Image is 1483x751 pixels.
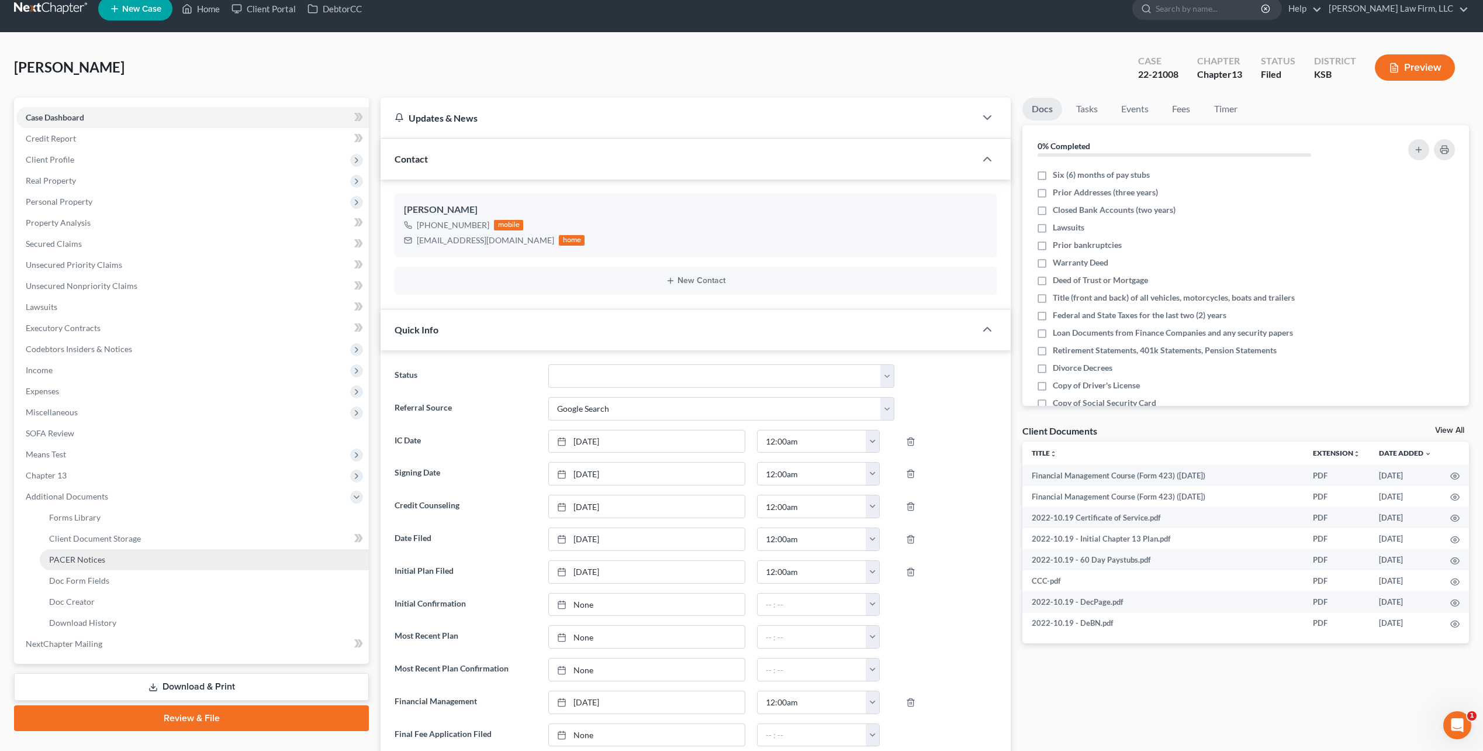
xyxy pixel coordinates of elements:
span: [PERSON_NAME] [14,58,125,75]
span: 13 [1232,68,1242,80]
div: Chapter [1197,54,1242,68]
span: Credit Report [26,133,76,143]
span: Case Dashboard [26,112,84,122]
label: Credit Counseling [389,495,542,518]
div: Status [1261,54,1295,68]
label: IC Date [389,430,542,453]
span: Retirement Statements, 401k Statements, Pension Statements [1053,345,1277,356]
a: None [549,724,745,746]
span: PACER Notices [49,554,105,564]
a: Client Document Storage [40,528,369,549]
input: -- : -- [758,659,866,681]
input: -- : -- [758,724,866,746]
label: Status [389,364,542,388]
a: [DATE] [549,463,745,485]
a: View All [1435,426,1464,435]
span: Warranty Deed [1053,257,1108,268]
td: PDF [1304,486,1370,507]
input: -- : -- [758,691,866,714]
a: Download & Print [14,673,369,701]
div: District [1314,54,1356,68]
span: Chapter 13 [26,470,67,480]
span: Six (6) months of pay stubs [1053,169,1150,181]
span: Property Analysis [26,218,91,228]
span: Copy of Social Security Card [1053,397,1156,409]
span: Doc Creator [49,597,95,607]
a: None [549,594,745,616]
div: Case [1138,54,1178,68]
span: Prior bankruptcies [1053,239,1122,251]
td: 2022-10.19 - DeBN.pdf [1022,613,1304,634]
span: Client Profile [26,154,74,164]
a: Download History [40,612,369,633]
span: Codebtors Insiders & Notices [26,344,132,354]
a: Secured Claims [16,233,369,254]
span: Means Test [26,449,66,459]
div: mobile [494,220,523,230]
i: unfold_more [1050,450,1057,457]
label: Final Fee Application Filed [389,724,542,747]
td: PDF [1304,465,1370,486]
div: Filed [1261,68,1295,81]
a: Credit Report [16,128,369,149]
td: PDF [1304,591,1370,612]
div: 22-21008 [1138,68,1178,81]
span: 1 [1467,711,1477,721]
td: [DATE] [1370,591,1441,612]
span: Prior Addresses (three years) [1053,187,1158,198]
a: Unsecured Priority Claims [16,254,369,275]
a: Executory Contracts [16,318,369,339]
td: [DATE] [1370,507,1441,528]
td: PDF [1304,507,1370,528]
div: [EMAIL_ADDRESS][DOMAIN_NAME] [417,235,554,246]
span: Deed of Trust or Mortgage [1053,274,1148,286]
span: Real Property [26,175,76,185]
a: None [549,659,745,681]
td: PDF [1304,528,1370,549]
td: Financial Management Course (Form 423) ([DATE]) [1022,486,1304,507]
i: expand_more [1425,450,1432,457]
a: Date Added expand_more [1379,449,1432,457]
span: Executory Contracts [26,323,101,333]
span: Forms Library [49,512,101,522]
span: Lawsuits [1053,222,1084,233]
div: Chapter [1197,68,1242,81]
span: Income [26,365,53,375]
td: PDF [1304,570,1370,591]
div: home [559,235,585,246]
td: [DATE] [1370,549,1441,570]
span: Quick Info [395,324,438,335]
a: Review & File [14,705,369,731]
td: PDF [1304,549,1370,570]
input: -- : -- [758,430,866,453]
td: 2022-10.19 Certificate of Service.pdf [1022,507,1304,528]
a: [DATE] [549,430,745,453]
td: 2022-10.19 - DecPage.pdf [1022,591,1304,612]
span: SOFA Review [26,428,74,438]
input: -- : -- [758,594,866,616]
span: Divorce Decrees [1053,362,1112,374]
i: unfold_more [1353,450,1360,457]
span: Federal and State Taxes for the last two (2) years [1053,309,1226,321]
span: Expenses [26,386,59,396]
span: Copy of Driver's License [1053,380,1140,391]
label: Most Recent Plan [389,625,542,649]
td: CCC-pdf [1022,570,1304,591]
a: Unsecured Nonpriority Claims [16,275,369,297]
td: 2022-10.19 - 60 Day Paystubs.pdf [1022,549,1304,570]
a: Extensionunfold_more [1313,449,1360,457]
a: PACER Notices [40,549,369,570]
span: Closed Bank Accounts (two years) [1053,204,1176,216]
strong: 0% Completed [1038,141,1090,151]
input: -- : -- [758,561,866,583]
a: Forms Library [40,507,369,528]
span: Miscellaneous [26,407,78,417]
div: [PHONE_NUMBER] [417,219,489,231]
input: -- : -- [758,626,866,648]
td: 2022-10.19 - Initial Chapter 13 Plan.pdf [1022,528,1304,549]
label: Initial Plan Filed [389,560,542,584]
a: SOFA Review [16,423,369,444]
a: NextChapter Mailing [16,633,369,654]
label: Initial Confirmation [389,593,542,616]
span: Contact [395,153,428,164]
